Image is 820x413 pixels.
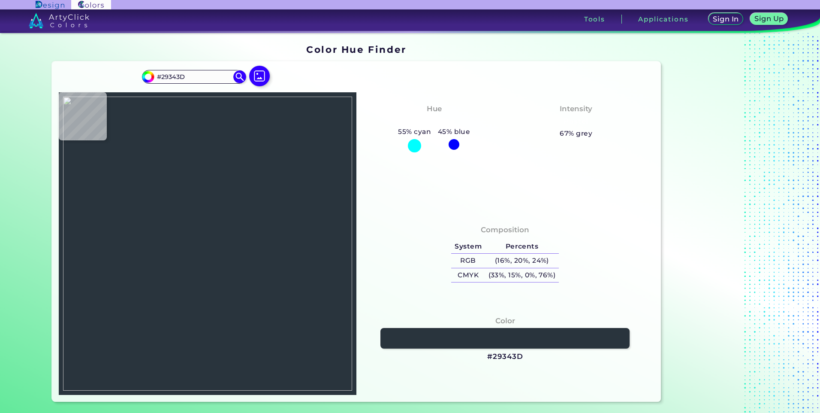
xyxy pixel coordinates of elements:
h4: Composition [481,224,529,236]
h5: (33%, 15%, 0%, 76%) [485,268,559,282]
h5: 55% cyan [395,126,434,137]
h3: Applications [638,16,688,22]
h1: Color Hue Finder [306,43,406,56]
h5: System [451,240,485,254]
h5: 67% grey [560,128,592,139]
a: Sign In [710,14,742,25]
h5: Sign Up [756,15,783,22]
h3: #29343D [487,352,523,362]
h5: 45% blue [434,126,473,137]
a: Sign Up [752,14,786,25]
img: icon picture [249,66,270,86]
h5: RGB [451,254,485,268]
h4: Hue [427,103,442,115]
h5: (16%, 20%, 24%) [485,254,559,268]
h3: Cyan-Blue [410,116,458,127]
h3: Pastel [560,116,592,127]
h4: Color [495,315,515,327]
h3: Tools [584,16,605,22]
img: ef35f7af-7f2d-49a6-bdfb-d74ee24fe527 [63,97,352,391]
img: icon search [233,70,246,83]
h5: Percents [485,240,559,254]
h5: CMYK [451,268,485,282]
h4: Intensity [560,103,592,115]
img: logo_artyclick_colors_white.svg [29,13,89,28]
h5: Sign In [714,16,738,22]
input: type color.. [154,71,234,82]
img: ArtyClick Design logo [36,1,64,9]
